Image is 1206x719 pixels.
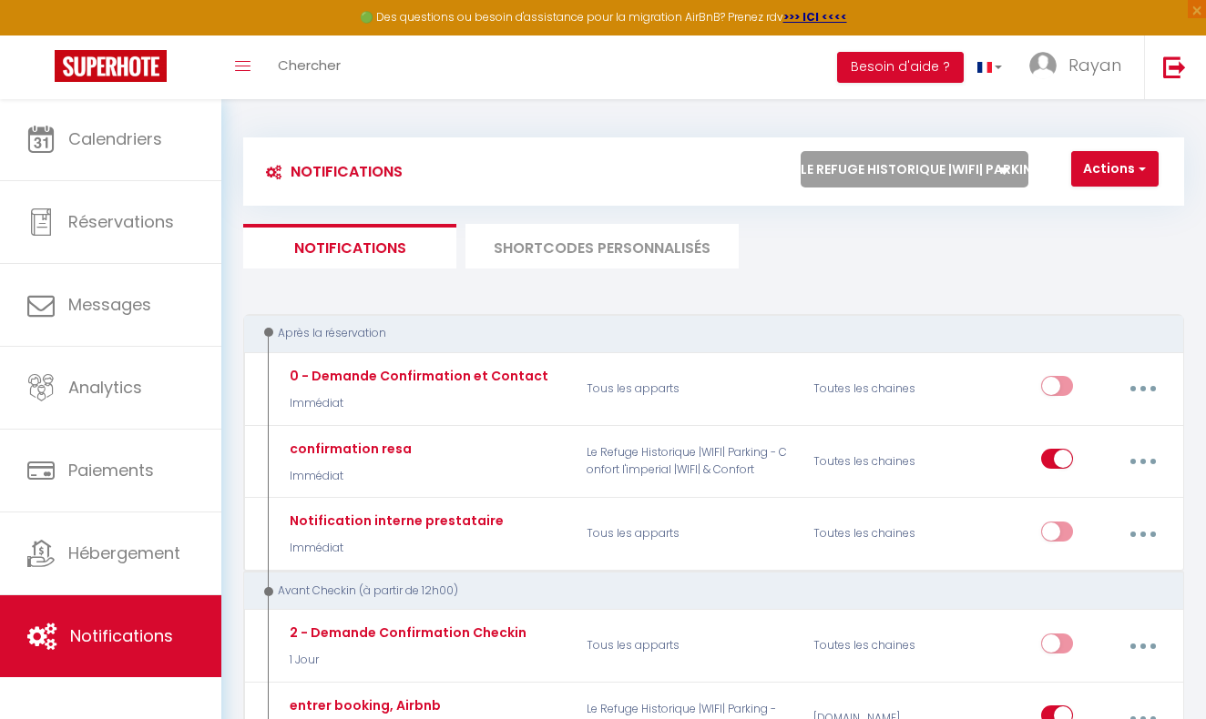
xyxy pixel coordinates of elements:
img: ... [1029,52,1057,79]
p: Tous les apparts [575,508,802,561]
p: Immédiat [285,395,548,412]
li: Notifications [243,224,456,268]
div: 2 - Demande Confirmation Checkin [285,623,526,643]
a: ... Rayan [1016,35,1144,99]
div: Toutes les chaines [802,435,953,488]
span: Rayan [1068,54,1121,76]
span: Notifications [70,624,173,647]
button: Besoin d'aide ? [837,52,964,83]
span: Calendriers [68,127,162,150]
a: >>> ICI <<<< [783,9,847,25]
img: logout [1163,56,1186,78]
p: Immédiat [285,468,412,485]
p: Immédiat [285,540,504,557]
span: Analytics [68,376,142,399]
div: confirmation resa [285,439,412,459]
div: 0 - Demande Confirmation et Contact [285,366,548,386]
button: Actions [1071,151,1159,187]
div: entrer booking, Airbnb [285,695,441,715]
span: Hébergement [68,542,180,564]
li: SHORTCODES PERSONNALISÉS [465,224,739,268]
div: Avant Checkin (à partir de 12h00) [261,582,1150,600]
p: Tous les apparts [575,620,802,673]
div: Toutes les chaines [802,508,953,561]
h3: Notifications [257,151,403,192]
p: 1 Jour [285,652,526,669]
p: Le Refuge Historique |WIFI| Parking - Confort l'imperial |WIFI| & Confort [575,435,802,488]
a: Chercher [264,35,354,99]
span: Réservations [68,210,174,233]
span: Messages [68,293,151,316]
div: Notification interne prestataire [285,511,504,531]
div: Toutes les chaines [802,362,953,415]
div: Après la réservation [261,325,1150,342]
p: Tous les apparts [575,362,802,415]
span: Paiements [68,459,154,481]
img: Super Booking [55,50,167,82]
div: Toutes les chaines [802,620,953,673]
span: Chercher [278,56,341,75]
